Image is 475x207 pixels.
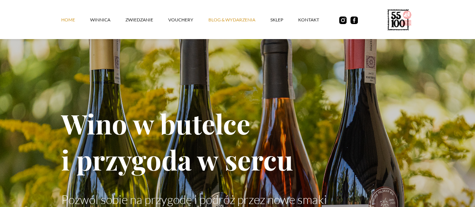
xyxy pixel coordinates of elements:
[298,9,334,31] a: kontakt
[61,192,414,207] p: Pozwól sobie na przygodę i podróż przez nowe smaki
[61,105,414,177] h1: Wino w butelce i przygoda w sercu
[208,9,270,31] a: Blog & Wydarzenia
[270,9,298,31] a: SKLEP
[90,9,125,31] a: winnica
[61,9,90,31] a: Home
[168,9,208,31] a: vouchery
[125,9,168,31] a: ZWIEDZANIE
